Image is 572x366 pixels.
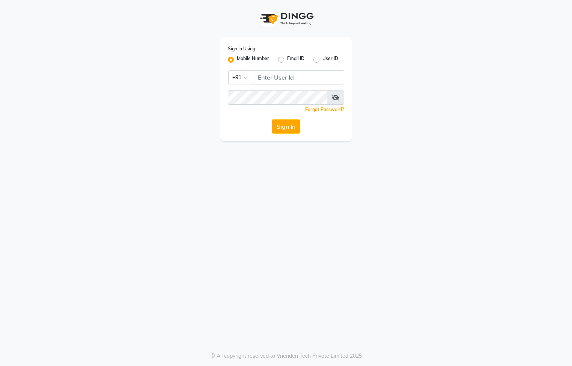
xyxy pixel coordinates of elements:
a: Forgot Password? [305,107,344,112]
input: Username [228,90,327,105]
label: Sign In Using: [228,45,256,52]
img: logo1.svg [256,8,316,30]
label: Mobile Number [237,55,269,64]
button: Sign In [272,119,300,134]
input: Username [253,70,344,84]
label: Email ID [287,55,304,64]
label: User ID [322,55,338,64]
